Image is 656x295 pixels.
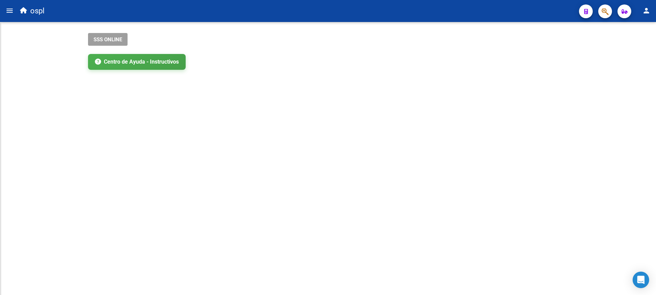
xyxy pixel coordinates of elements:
[642,7,650,15] mat-icon: person
[94,36,122,43] span: SSS ONLINE
[633,272,649,288] div: Open Intercom Messenger
[6,7,14,15] mat-icon: menu
[88,54,186,70] a: Centro de Ayuda - Instructivos
[88,33,128,46] button: SSS ONLINE
[30,3,44,19] span: ospl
